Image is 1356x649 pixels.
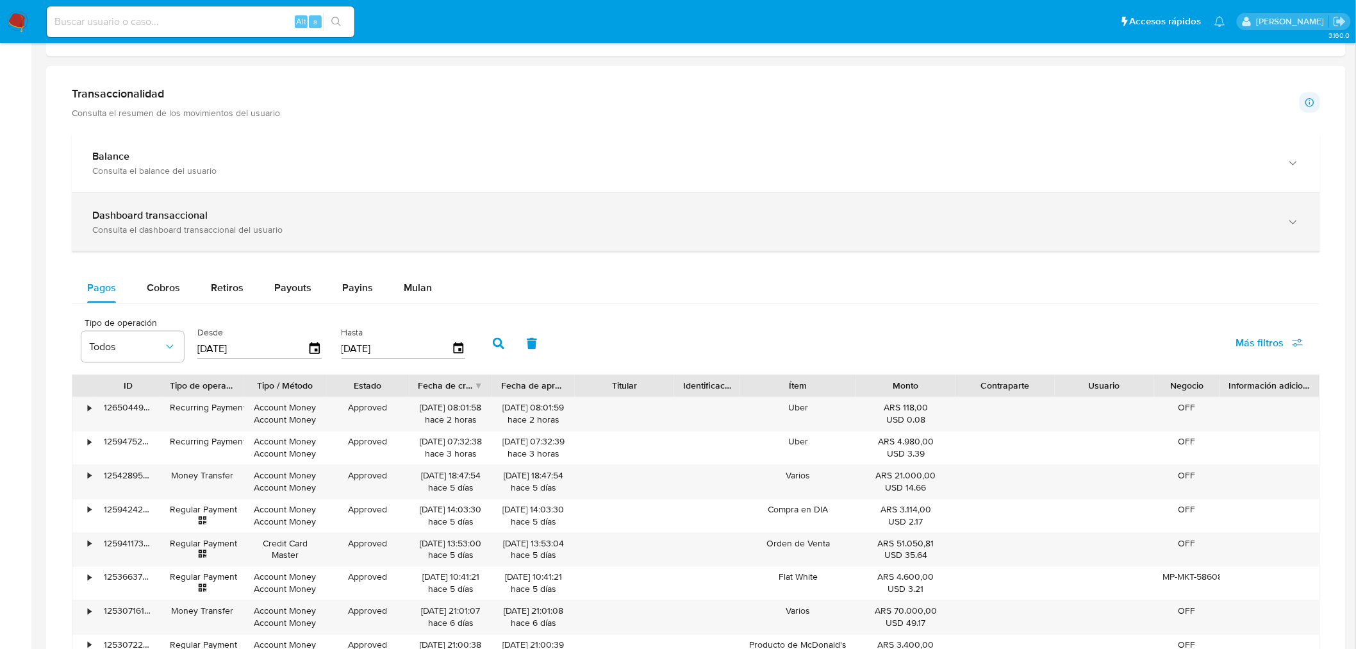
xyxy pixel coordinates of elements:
span: 3.160.0 [1328,30,1350,40]
button: search-icon [323,13,349,31]
span: s [313,15,317,28]
a: Notificaciones [1214,16,1225,27]
a: Salir [1333,15,1346,28]
input: Buscar usuario o caso... [47,13,354,30]
span: Alt [296,15,306,28]
p: zoe.breuer@mercadolibre.com [1256,15,1328,28]
span: Accesos rápidos [1130,15,1202,28]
